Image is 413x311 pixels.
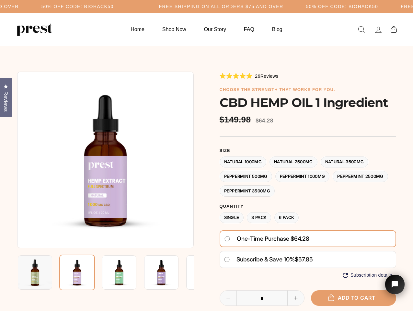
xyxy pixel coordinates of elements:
a: Blog [264,23,291,36]
input: quantity [220,291,304,306]
img: CBD HEMP OIL 1 Ingredient [18,255,52,290]
label: Peppermint 1000MG [275,171,330,182]
label: 6 Pack [274,212,299,224]
span: Add to cart [331,294,375,301]
button: Add to cart [311,290,396,305]
img: PREST ORGANICS [16,23,52,36]
button: Reduce item quantity by one [220,291,237,305]
a: Our Story [196,23,234,36]
span: $64.28 [256,118,273,124]
span: Reviews [260,74,279,79]
label: Peppermint 3500MG [220,185,275,197]
span: One-time purchase $64.28 [237,233,309,245]
span: $57.85 [295,256,313,263]
ul: Primary [122,23,290,36]
span: Reviews [2,91,10,112]
img: CBD HEMP OIL 1 Ingredient [186,255,221,290]
label: 3 Pack [247,212,271,224]
h5: Free Shipping on all orders $75 and over [159,4,283,9]
iframe: Tidio Chat [377,266,413,311]
h5: 50% OFF CODE: BIOHACK50 [306,4,378,9]
img: CBD HEMP OIL 1 Ingredient [144,255,178,290]
button: Increase item quantity by one [287,291,304,305]
label: Peppermint 2500MG [333,171,388,182]
span: Subscription details [350,272,392,278]
img: CBD HEMP OIL 1 Ingredient [102,255,136,290]
span: $149.98 [220,115,253,125]
input: Subscribe & save 10%$57.85 [224,257,230,262]
a: Home [122,23,153,36]
span: 26 [255,74,260,79]
a: Shop Now [154,23,194,36]
label: Natural 1000MG [220,156,267,168]
img: CBD HEMP OIL 1 Ingredient [17,72,194,248]
h6: choose the strength that works for you. [220,87,396,92]
label: Natural 2500MG [270,156,317,168]
div: 26Reviews [220,72,279,79]
span: Subscribe & save 10% [236,256,295,263]
label: Natural 3500MG [321,156,369,168]
h1: CBD HEMP OIL 1 Ingredient [220,95,396,110]
h5: 50% OFF CODE: BIOHACK50 [41,4,114,9]
label: Quantity [220,204,396,209]
label: Single [220,212,244,224]
input: One-time purchase $64.28 [224,236,230,241]
label: Peppermint 500MG [220,171,272,182]
button: Subscription details [343,272,392,278]
img: CBD HEMP OIL 1 Ingredient [59,255,95,290]
label: Size [220,148,396,153]
a: FAQ [236,23,262,36]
